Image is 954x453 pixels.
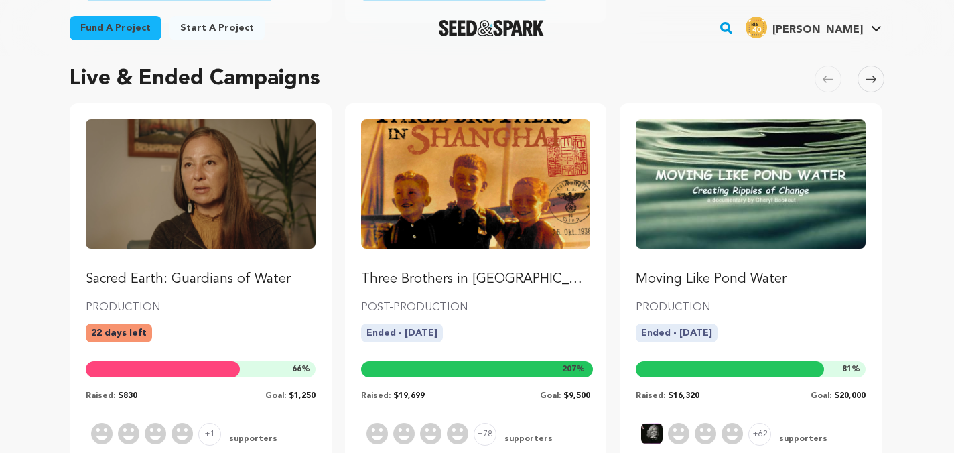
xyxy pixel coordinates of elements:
img: Supporter Image [91,423,113,444]
img: Supporter Image [722,423,743,444]
a: Start a project [169,16,265,40]
img: Supporter Image [668,423,689,444]
p: POST-PRODUCTION [361,300,591,316]
span: Raised: [86,392,115,400]
span: $19,699 [393,392,425,400]
img: Supporter Image [641,423,663,444]
span: $20,000 [834,392,866,400]
span: supporters [776,434,827,446]
span: Goal: [811,392,831,400]
img: Supporter Image [420,423,441,444]
a: Lilla S.'s Profile [743,14,884,38]
img: Supporter Image [118,423,139,444]
span: % [842,364,860,375]
span: [PERSON_NAME] [772,25,863,36]
img: Supporter Image [447,423,468,444]
a: Fund Moving Like Pond Water [636,119,866,288]
a: Fund Three Brothers in Shanghai [361,119,591,288]
p: PRODUCTION [636,300,866,316]
img: 4dc3c4680312d091.png [746,17,767,38]
img: Supporter Image [145,423,166,444]
span: $9,500 [563,392,590,400]
a: Fund a project [70,16,161,40]
img: Supporter Image [172,423,193,444]
span: +62 [748,423,771,446]
img: Supporter Image [695,423,716,444]
span: % [292,364,310,375]
span: $1,250 [289,392,316,400]
img: Seed&Spark Logo Dark Mode [439,20,544,36]
p: Ended - [DATE] [636,324,718,342]
h2: Live & Ended Campaigns [70,63,320,95]
span: 66 [292,365,301,373]
span: 81 [842,365,851,373]
a: Seed&Spark Homepage [439,20,544,36]
span: Raised: [361,392,391,400]
span: $830 [118,392,137,400]
p: 22 days left [86,324,152,342]
p: PRODUCTION [86,300,316,316]
span: $16,320 [668,392,699,400]
span: Raised: [636,392,665,400]
p: Sacred Earth: Guardians of Water [86,270,316,289]
p: Three Brothers in [GEOGRAPHIC_DATA] [361,270,591,289]
span: % [562,364,585,375]
span: supporters [502,434,553,446]
p: Moving Like Pond Water [636,270,866,289]
span: Goal: [265,392,286,400]
div: Lilla S.'s Profile [746,17,863,38]
span: +78 [474,423,496,446]
p: Ended - [DATE] [361,324,443,342]
span: 207 [562,365,576,373]
span: Goal: [540,392,561,400]
a: Fund Sacred Earth: Guardians of Water [86,119,316,288]
img: Supporter Image [393,423,415,444]
span: Lilla S.'s Profile [743,14,884,42]
span: supporters [226,434,277,446]
img: Supporter Image [366,423,388,444]
span: +1 [198,423,221,446]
